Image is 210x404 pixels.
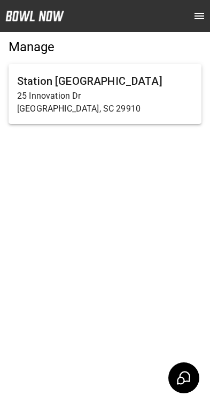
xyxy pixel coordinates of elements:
[9,38,201,56] h5: Manage
[17,102,193,115] p: [GEOGRAPHIC_DATA], SC 29910
[5,11,64,21] img: logo
[17,90,193,102] p: 25 Innovation Dr
[189,5,210,27] button: open drawer
[17,73,193,90] h6: Station [GEOGRAPHIC_DATA]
